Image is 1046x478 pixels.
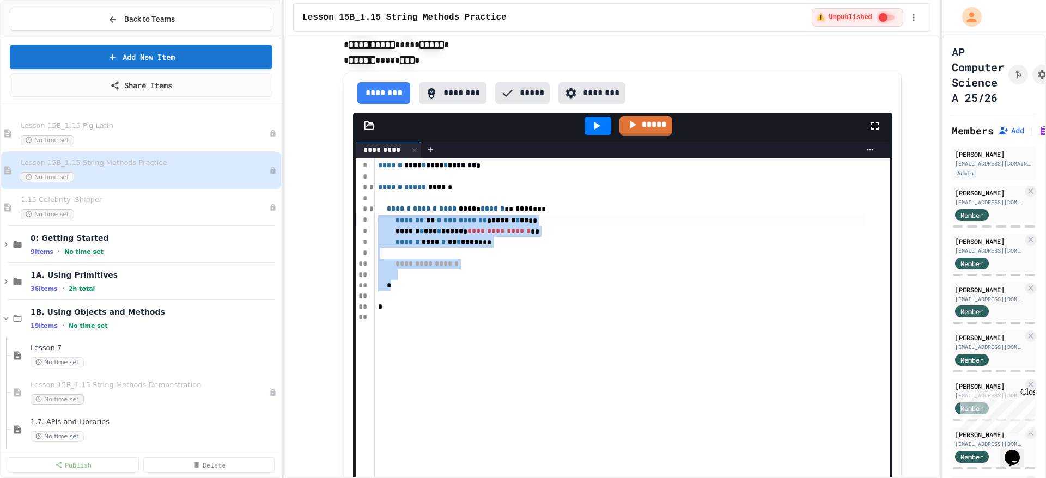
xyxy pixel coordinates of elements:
[10,8,272,31] button: Back to Teams
[21,195,269,205] span: 1.15 Celebrity 'Shipper
[21,158,269,168] span: Lesson 15B_1.15 String Methods Practice
[955,160,1033,168] div: [EMAIL_ADDRESS][DOMAIN_NAME]
[960,452,983,462] span: Member
[955,381,1023,391] div: [PERSON_NAME]
[955,343,1023,351] div: [EMAIL_ADDRESS][DOMAIN_NAME]
[143,457,275,473] a: Delete
[955,169,976,178] div: Admin
[955,295,1023,303] div: [EMAIL_ADDRESS][DOMAIN_NAME]
[269,167,277,174] div: Unpublished
[302,11,506,24] span: Lesson 15B_1.15 String Methods Practice
[960,355,983,365] span: Member
[31,270,279,280] span: 1A. Using Primitives
[998,125,1024,136] button: Add
[21,121,269,131] span: Lesson 15B_1.15 Pig Latin
[269,130,277,137] div: Unpublished
[4,4,75,69] div: Chat with us now!Close
[955,430,1023,439] div: [PERSON_NAME]
[62,321,64,330] span: •
[31,248,53,255] span: 9 items
[955,149,1033,159] div: [PERSON_NAME]
[31,344,279,353] span: Lesson 7
[69,285,95,292] span: 2h total
[960,259,983,268] span: Member
[31,285,58,292] span: 36 items
[10,73,272,97] a: Share Items
[64,248,104,255] span: No time set
[31,394,84,405] span: No time set
[952,123,994,138] h2: Members
[1008,65,1028,84] button: Click to see fork details
[955,333,1023,342] div: [PERSON_NAME]
[124,14,175,25] span: Back to Teams
[817,13,872,22] span: ⚠️ Unpublished
[955,188,1023,198] div: [PERSON_NAME]
[31,307,279,317] span: 1B. Using Objects and Methods
[31,431,84,442] span: No time set
[955,198,1023,206] div: [EMAIL_ADDRESS][DOMAIN_NAME]
[21,135,74,145] span: No time set
[8,457,139,473] a: Publish
[10,45,272,69] a: Add New Item
[269,204,277,211] div: Unpublished
[69,322,108,329] span: No time set
[62,284,64,293] span: •
[31,418,279,427] span: 1.7. APIs and Libraries
[31,233,279,243] span: 0: Getting Started
[31,381,269,390] span: Lesson 15B_1.15 String Methods Demonstration
[955,236,1023,246] div: [PERSON_NAME]
[1029,124,1034,137] span: |
[956,387,1035,433] iframe: chat widget
[955,440,1023,448] div: [EMAIL_ADDRESS][DOMAIN_NAME]
[21,172,74,182] span: No time set
[951,4,984,29] div: My Account
[269,389,277,396] div: Unpublished
[1000,434,1035,467] iframe: chat widget
[31,357,84,367] span: No time set
[955,247,1023,255] div: [EMAIL_ADDRESS][DOMAIN_NAME]
[58,247,60,256] span: •
[955,391,1023,400] div: [EMAIL_ADDRESS][DOMAIN_NAME]
[960,210,983,220] span: Member
[31,322,58,329] span: 19 items
[952,44,1004,105] h1: AP Computer Science A 25/26
[21,209,74,219] span: No time set
[812,8,903,27] div: ⚠️ Students cannot see this content! Click the toggle to publish it and make it visible to your c...
[955,285,1023,295] div: [PERSON_NAME]
[960,307,983,316] span: Member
